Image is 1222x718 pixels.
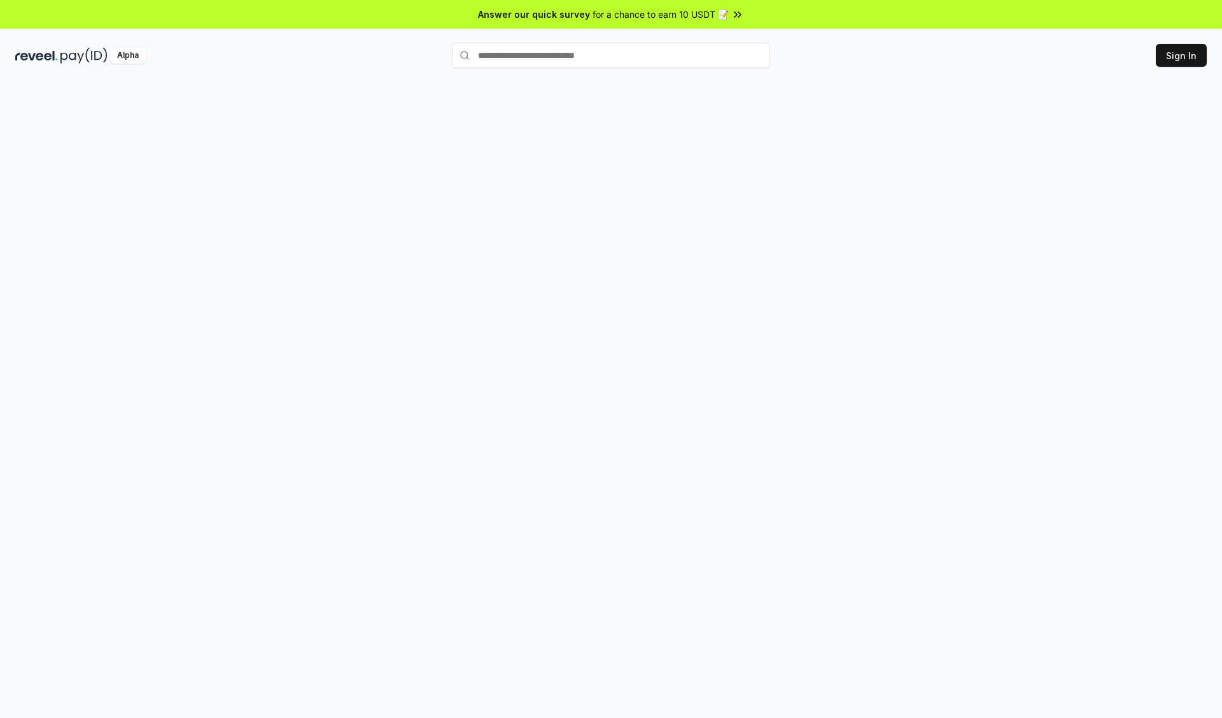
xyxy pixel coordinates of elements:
img: reveel_dark [15,48,58,64]
img: pay_id [60,48,108,64]
span: for a chance to earn 10 USDT 📝 [593,8,729,21]
button: Sign In [1156,44,1207,67]
div: Alpha [110,48,146,64]
span: Answer our quick survey [478,8,590,21]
